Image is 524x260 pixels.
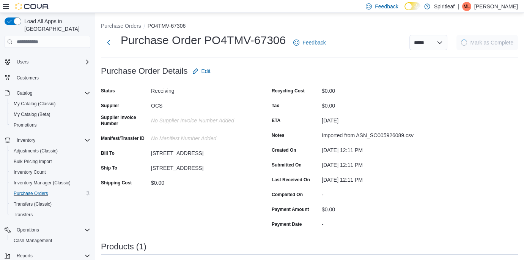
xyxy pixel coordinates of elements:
a: Inventory Count [11,168,49,177]
a: Feedback [290,35,329,50]
span: Catalog [17,90,32,96]
span: Cash Management [11,236,90,245]
button: Inventory Count [8,167,93,178]
span: My Catalog (Classic) [14,101,56,107]
div: No Supplier Invoice Number added [151,114,253,124]
span: Operations [17,227,39,233]
h3: Purchase Order Details [101,67,188,76]
div: Receiving [151,85,253,94]
button: Bulk Pricing Import [8,156,93,167]
label: Status [101,88,115,94]
span: Mark as Complete [470,39,513,46]
div: Imported from ASN_SO005926089.csv [322,129,423,138]
button: Transfers (Classic) [8,199,93,209]
button: My Catalog (Classic) [8,98,93,109]
span: Catalog [14,89,90,98]
img: Cova [15,3,49,10]
p: | [458,2,459,11]
div: [DATE] [322,114,423,124]
span: Customers [14,73,90,82]
span: Promotions [11,120,90,130]
div: - [322,189,423,198]
div: No Manifest Number added [151,132,253,141]
button: Inventory [14,136,38,145]
a: Transfers (Classic) [11,200,55,209]
span: Operations [14,225,90,235]
span: Reports [17,253,33,259]
span: Bulk Pricing Import [14,159,52,165]
div: - [322,218,423,227]
span: Adjustments (Classic) [11,146,90,155]
button: Operations [2,225,93,235]
a: Promotions [11,120,40,130]
span: Transfers (Classic) [11,200,90,209]
div: [STREET_ADDRESS] [151,162,253,171]
span: Users [17,59,28,65]
a: My Catalog (Beta) [11,110,54,119]
span: Purchase Orders [14,190,48,197]
a: Adjustments (Classic) [11,146,61,155]
span: My Catalog (Beta) [14,111,50,117]
a: Bulk Pricing Import [11,157,55,166]
p: [PERSON_NAME] [474,2,518,11]
div: [STREET_ADDRESS] [151,147,253,156]
span: ML [464,2,470,11]
label: Tax [272,103,279,109]
button: Next [101,35,116,50]
a: Inventory Manager (Classic) [11,178,74,187]
label: Supplier Invoice Number [101,114,148,127]
span: Inventory [14,136,90,145]
a: My Catalog (Classic) [11,99,59,108]
button: Operations [14,225,42,235]
nav: An example of EuiBreadcrumbs [101,22,518,31]
button: Purchase Orders [8,188,93,199]
label: Payment Date [272,221,302,227]
span: Inventory [17,137,35,143]
label: ETA [272,117,280,124]
span: Feedback [375,3,398,10]
label: Bill To [101,150,115,156]
span: Transfers [11,210,90,219]
span: Inventory Count [11,168,90,177]
div: OCS [151,100,253,109]
span: Bulk Pricing Import [11,157,90,166]
span: Edit [201,67,211,75]
button: Purchase Orders [101,23,141,29]
label: Manifest/Transfer ID [101,135,145,141]
span: Transfers [14,212,33,218]
span: Transfers (Classic) [14,201,52,207]
span: Adjustments (Classic) [14,148,58,154]
label: Last Received On [272,177,310,183]
button: Promotions [8,120,93,130]
label: Completed On [272,192,303,198]
label: Supplier [101,103,119,109]
button: Users [2,57,93,67]
div: $0.00 [322,85,423,94]
span: Loading [461,40,467,46]
label: Created On [272,147,296,153]
a: Customers [14,73,42,82]
span: Promotions [14,122,37,128]
div: $0.00 [322,100,423,109]
span: Inventory Manager (Classic) [11,178,90,187]
div: $0.00 [322,203,423,212]
button: Customers [2,72,93,83]
button: Inventory [2,135,93,146]
label: Recycling Cost [272,88,305,94]
label: Notes [272,132,284,138]
label: Shipping Cost [101,180,132,186]
label: Submitted On [272,162,302,168]
button: Users [14,57,31,67]
input: Dark Mode [404,2,420,10]
div: $0.00 [151,177,253,186]
span: Users [14,57,90,67]
button: Catalog [14,89,35,98]
span: Inventory Manager (Classic) [14,180,71,186]
span: My Catalog (Beta) [11,110,90,119]
button: Adjustments (Classic) [8,146,93,156]
button: Catalog [2,88,93,98]
button: LoadingMark as Complete [456,35,518,50]
div: [DATE] 12:11 PM [322,159,423,168]
p: Spiritleaf [434,2,455,11]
